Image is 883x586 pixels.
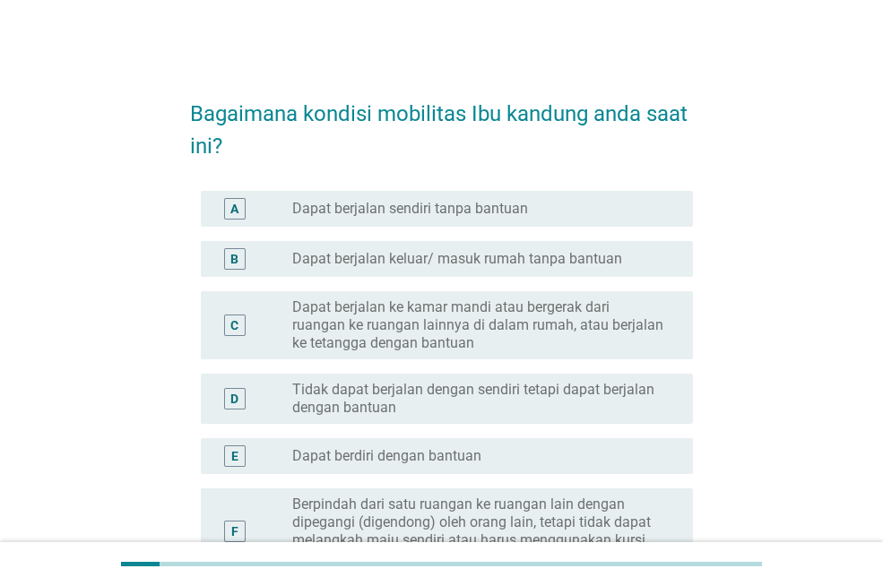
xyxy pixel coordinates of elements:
div: D [230,389,238,408]
h2: Bagaimana kondisi mobilitas Ibu kandung anda saat ini? [190,80,693,162]
div: E [231,446,238,465]
div: A [230,199,238,218]
label: Dapat berjalan sendiri tanpa bantuan [292,200,528,218]
label: Berpindah dari satu ruangan ke ruangan lain dengan dipegangi (digendong) oleh orang lain, tetapi ... [292,496,664,567]
div: B [230,249,238,268]
div: C [230,315,238,334]
div: F [231,521,238,540]
label: Dapat berjalan keluar/ masuk rumah tanpa bantuan [292,250,622,268]
label: Dapat berjalan ke kamar mandi atau bergerak dari ruangan ke ruangan lainnya di dalam rumah, atau ... [292,298,664,352]
label: Dapat berdiri dengan bantuan [292,447,481,465]
label: Tidak dapat berjalan dengan sendiri tetapi dapat berjalan dengan bantuan [292,381,664,417]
